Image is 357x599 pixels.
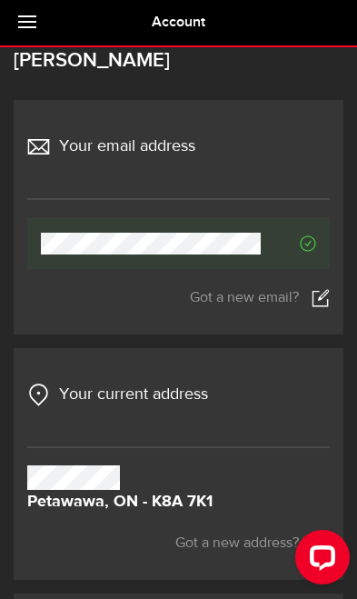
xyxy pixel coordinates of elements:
[152,14,205,31] span: Account
[261,235,316,252] span: Verified
[59,383,208,407] span: Your current address
[281,523,357,599] iframe: LiveChat chat widget
[14,51,343,93] h3: [PERSON_NAME]
[27,135,195,191] h3: Your email address
[175,534,330,553] a: Got a new address?
[27,289,330,307] a: Got a new email?
[27,490,213,514] strong: Petawawa, ON - K8A 7K1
